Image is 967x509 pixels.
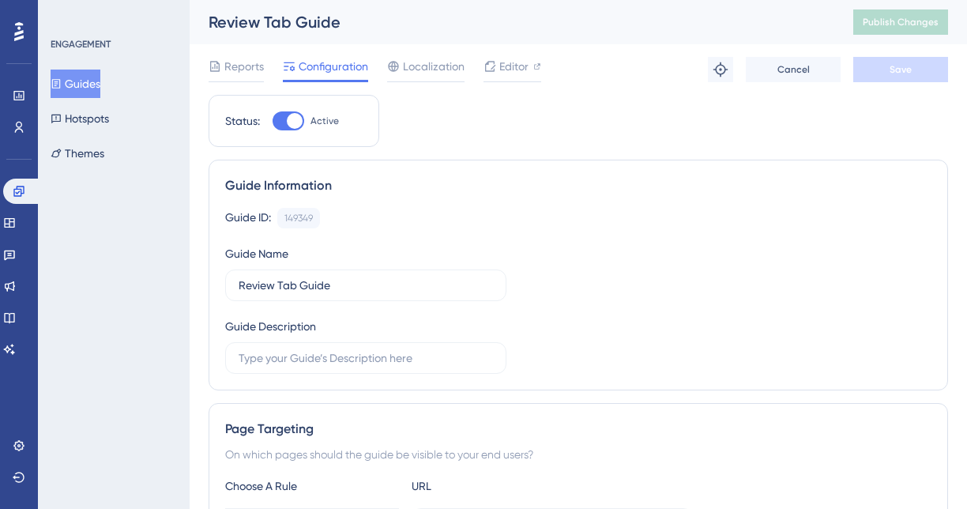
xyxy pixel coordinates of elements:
span: Save [890,63,912,76]
div: Guide Description [225,317,316,336]
button: Cancel [746,57,841,82]
div: 149349 [284,212,313,224]
div: ENGAGEMENT [51,38,111,51]
span: Cancel [777,63,810,76]
input: Type your Guide’s Name here [239,277,493,294]
span: Editor [499,57,529,76]
input: Type your Guide’s Description here [239,349,493,367]
span: Active [310,115,339,127]
div: Status: [225,111,260,130]
button: Hotspots [51,104,109,133]
span: Configuration [299,57,368,76]
button: Guides [51,70,100,98]
button: Save [853,57,948,82]
span: Localization [403,57,465,76]
div: Choose A Rule [225,477,399,496]
div: Review Tab Guide [209,11,814,33]
button: Themes [51,139,104,168]
div: Guide ID: [225,208,271,228]
div: Guide Information [225,176,931,195]
div: URL [412,477,585,496]
span: Publish Changes [863,16,939,28]
div: Guide Name [225,244,288,263]
div: On which pages should the guide be visible to your end users? [225,445,931,464]
button: Publish Changes [853,9,948,35]
div: Page Targeting [225,420,931,439]
span: Reports [224,57,264,76]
